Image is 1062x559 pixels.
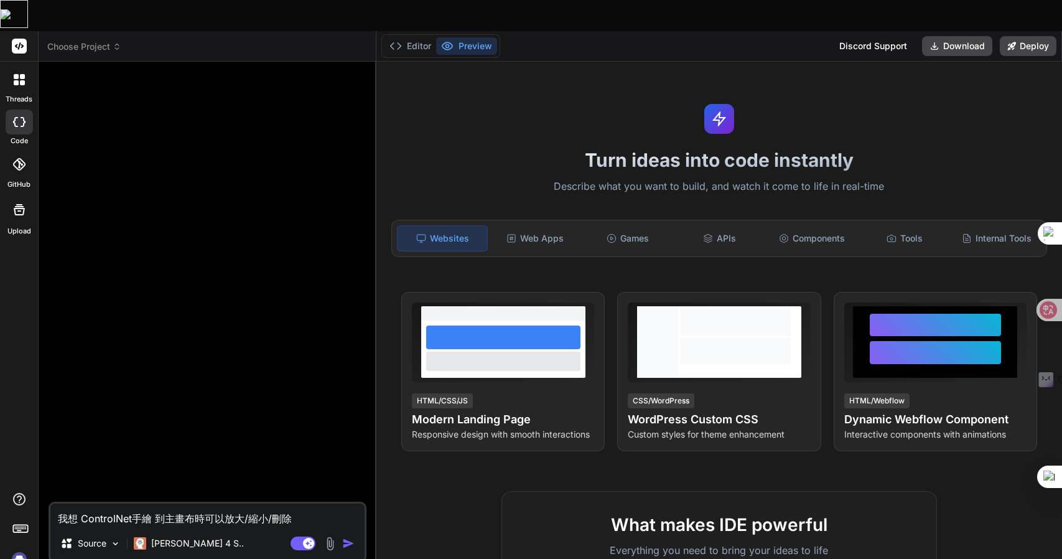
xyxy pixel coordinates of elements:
[628,428,810,441] p: Custom styles for theme enhancement
[628,393,694,408] div: CSS/WordPress
[490,225,580,251] div: Web Apps
[522,543,916,558] p: Everything you need to bring your ideas to life
[11,136,28,146] label: code
[412,411,594,428] h4: Modern Landing Page
[844,428,1027,441] p: Interactive components with animations
[628,411,810,428] h4: WordPress Custom CSS
[134,537,146,550] img: Claude 4 Sonnet
[384,37,436,55] button: Editor
[397,225,488,251] div: Websites
[844,411,1027,428] h4: Dynamic Webflow Component
[952,225,1041,251] div: Internal Tools
[844,393,910,408] div: HTML/Webflow
[78,537,106,550] p: Source
[7,179,30,190] label: GitHub
[522,512,916,538] h2: What makes IDE powerful
[110,538,121,549] img: Pick Models
[832,36,915,56] div: Discord Support
[151,537,244,550] p: [PERSON_NAME] 4 S..
[436,37,497,55] button: Preview
[7,226,31,237] label: Upload
[412,428,594,441] p: Responsive design with smooth interactions
[859,225,949,251] div: Tools
[323,537,337,551] img: attachment
[384,179,1055,195] p: Describe what you want to build, and watch it come to life in real-time
[50,504,365,526] textarea: 我想 ControlNet手繪 到主畫布時可以放大/縮小/刪除
[675,225,765,251] div: APIs
[384,149,1055,171] h1: Turn ideas into code instantly
[412,393,473,408] div: HTML/CSS/JS
[342,537,355,550] img: icon
[47,40,121,53] span: Choose Project
[6,94,32,105] label: threads
[922,36,992,56] button: Download
[1000,36,1056,56] button: Deploy
[582,225,672,251] div: Games
[767,225,857,251] div: Components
